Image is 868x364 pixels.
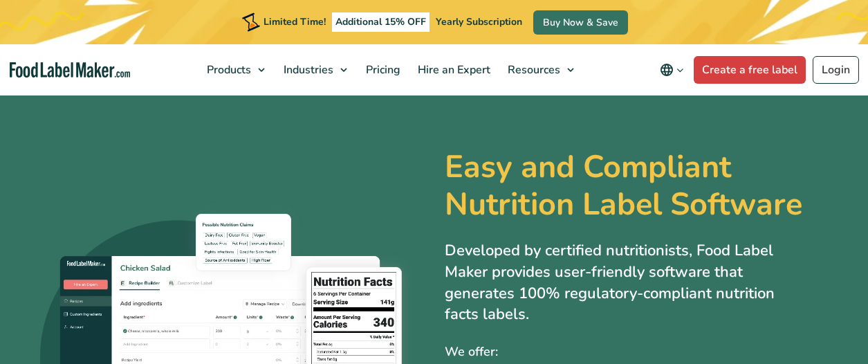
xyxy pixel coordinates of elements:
a: Login [813,56,859,84]
span: Yearly Subscription [436,15,522,28]
a: Products [198,44,272,95]
a: Resources [499,44,581,95]
span: Industries [279,62,335,78]
span: Additional 15% OFF [332,12,430,32]
a: Hire an Expert [409,44,496,95]
h1: Easy and Compliant Nutrition Label Software [445,149,829,224]
span: Pricing [362,62,402,78]
span: Products [203,62,252,78]
a: Create a free label [694,56,806,84]
a: Buy Now & Save [533,10,628,35]
button: Change language [650,56,694,84]
p: Developed by certified nutritionists, Food Label Maker provides user-friendly software that gener... [445,240,804,325]
p: We offer: [445,342,829,362]
span: Limited Time! [264,15,326,28]
span: Hire an Expert [414,62,492,78]
a: Food Label Maker homepage [10,62,130,78]
a: Pricing [358,44,406,95]
a: Industries [275,44,354,95]
span: Resources [504,62,562,78]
